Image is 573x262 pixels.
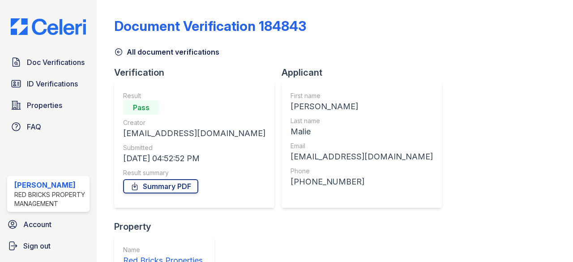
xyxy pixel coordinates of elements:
a: Sign out [4,237,93,255]
a: Summary PDF [123,179,198,193]
div: [DATE] 04:52:52 PM [123,152,265,165]
a: ID Verifications [7,75,90,93]
div: [PHONE_NUMBER] [291,176,433,188]
div: [EMAIL_ADDRESS][DOMAIN_NAME] [123,127,265,140]
div: Malie [291,125,433,138]
a: All document verifications [114,47,219,57]
div: [EMAIL_ADDRESS][DOMAIN_NAME] [291,150,433,163]
img: CE_Logo_Blue-a8612792a0a2168367f1c8372b55b34899dd931a85d93a1a3d3e32e68fde9ad4.png [4,18,93,35]
div: Submitted [123,143,265,152]
div: [PERSON_NAME] [14,180,86,190]
a: Properties [7,96,90,114]
div: Last name [291,116,433,125]
div: First name [291,91,433,100]
div: Phone [291,167,433,176]
div: Email [291,142,433,150]
div: Red Bricks Property Management [14,190,86,208]
a: FAQ [7,118,90,136]
span: Sign out [23,241,51,251]
div: Document Verification 184843 [114,18,306,34]
div: Applicant [282,66,449,79]
div: Result summary [123,168,265,177]
div: Creator [123,118,265,127]
div: [PERSON_NAME] [291,100,433,113]
div: Property [114,220,222,233]
span: Account [23,219,51,230]
div: Pass [123,100,159,115]
span: FAQ [27,121,41,132]
span: Doc Verifications [27,57,85,68]
div: Result [123,91,265,100]
a: Account [4,215,93,233]
span: ID Verifications [27,78,78,89]
div: Verification [114,66,282,79]
span: Properties [27,100,62,111]
div: Name [123,245,203,254]
a: Doc Verifications [7,53,90,71]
